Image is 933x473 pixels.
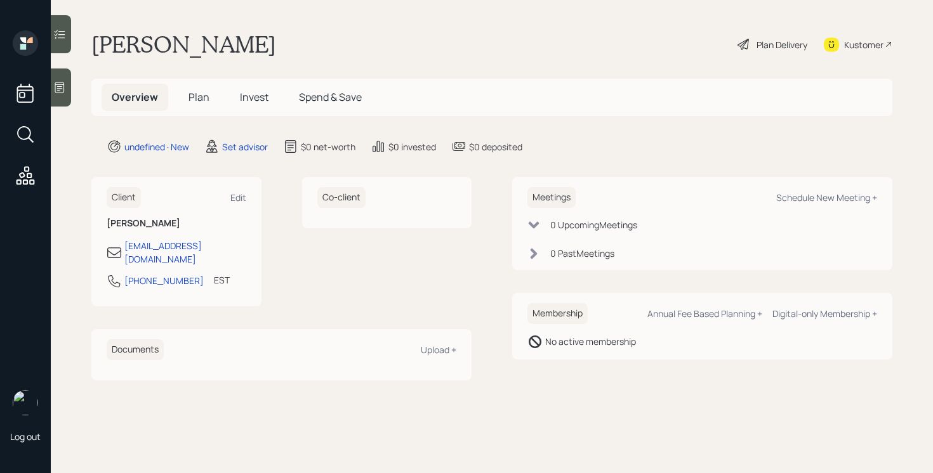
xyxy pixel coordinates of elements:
[550,247,614,260] div: 0 Past Meeting s
[107,187,141,208] h6: Client
[189,90,209,104] span: Plan
[317,187,366,208] h6: Co-client
[124,140,189,153] div: undefined · New
[772,308,877,320] div: Digital-only Membership +
[230,191,246,204] div: Edit
[124,239,246,266] div: [EMAIL_ADDRESS][DOMAIN_NAME]
[421,344,456,356] div: Upload +
[388,140,436,153] div: $0 invested
[647,308,762,320] div: Annual Fee Based Planning +
[469,140,522,153] div: $0 deposited
[776,191,877,204] div: Schedule New Meeting +
[222,140,268,153] div: Set advisor
[299,90,362,104] span: Spend & Save
[550,218,637,231] div: 0 Upcoming Meeting s
[301,140,355,153] div: $0 net-worth
[527,187,576,208] h6: Meetings
[107,339,164,360] h6: Documents
[545,335,636,348] div: No active membership
[91,30,276,58] h1: [PERSON_NAME]
[527,303,588,324] h6: Membership
[10,431,41,443] div: Log out
[107,218,246,229] h6: [PERSON_NAME]
[13,390,38,415] img: retirable_logo.png
[214,273,230,287] div: EST
[844,38,883,51] div: Kustomer
[240,90,268,104] span: Invest
[124,274,204,287] div: [PHONE_NUMBER]
[112,90,158,104] span: Overview
[757,38,807,51] div: Plan Delivery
